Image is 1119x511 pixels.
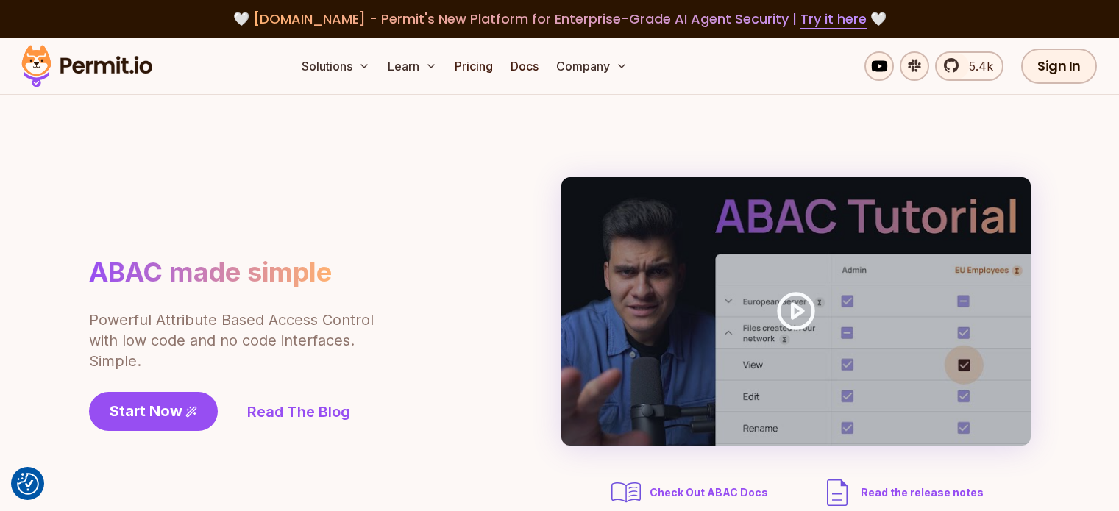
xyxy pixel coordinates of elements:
span: Check Out ABAC Docs [650,485,768,500]
a: Read the release notes [820,475,984,510]
img: Permit logo [15,41,159,91]
a: Sign In [1021,49,1097,84]
span: Read the release notes [861,485,984,500]
a: Start Now [89,392,218,431]
a: Docs [505,51,544,81]
p: Powerful Attribute Based Access Control with low code and no code interfaces. Simple. [89,310,376,371]
a: Pricing [449,51,499,81]
img: description [820,475,855,510]
a: Check Out ABAC Docs [608,475,772,510]
span: 5.4k [960,57,993,75]
button: Consent Preferences [17,473,39,495]
img: Revisit consent button [17,473,39,495]
a: Read The Blog [247,401,350,422]
a: 5.4k [935,51,1003,81]
button: Learn [382,51,443,81]
img: abac docs [608,475,644,510]
a: Try it here [800,10,867,29]
button: Solutions [296,51,376,81]
span: [DOMAIN_NAME] - Permit's New Platform for Enterprise-Grade AI Agent Security | [253,10,867,28]
h1: ABAC made simple [89,256,332,289]
span: Start Now [110,401,182,421]
button: Company [550,51,633,81]
div: 🤍 🤍 [35,9,1084,29]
